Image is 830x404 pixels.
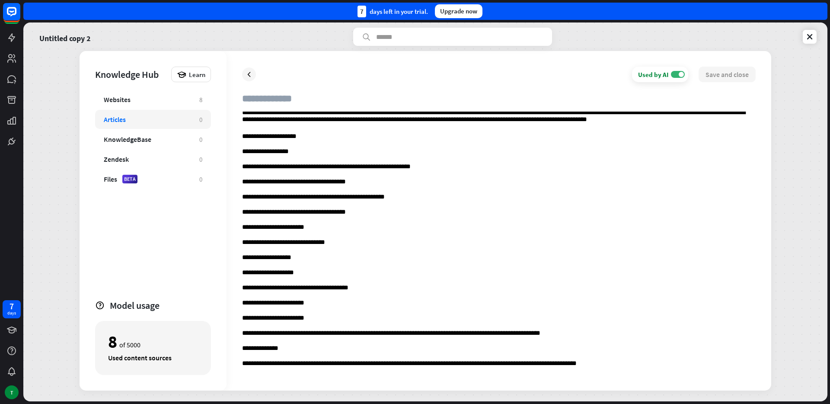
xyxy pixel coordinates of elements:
div: Upgrade now [435,4,482,18]
div: days [7,310,16,316]
div: Zendesk [104,155,129,164]
div: T [5,385,19,399]
div: Knowledge Hub [95,68,167,80]
div: days left in your trial. [358,6,428,17]
div: Websites [104,95,131,104]
button: Save and close [699,67,756,82]
div: 8 [199,96,202,104]
span: Learn [189,71,205,79]
div: 7 [10,302,14,310]
a: Untitled copy 2 [39,28,91,46]
div: KnowledgeBase [104,135,151,144]
a: 7 days [3,300,21,318]
div: Used by AI [638,71,669,79]
div: 0 [199,115,202,124]
div: Articles [104,115,126,124]
div: of 5000 [108,334,198,349]
div: Used content sources [108,353,198,362]
div: 8 [108,334,117,349]
div: Files [104,175,117,183]
button: Open LiveChat chat widget [7,3,33,29]
div: 0 [199,155,202,164]
div: 0 [199,175,202,183]
div: 0 [199,135,202,144]
div: BETA [122,175,137,183]
div: 7 [358,6,366,17]
div: Model usage [110,299,211,311]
